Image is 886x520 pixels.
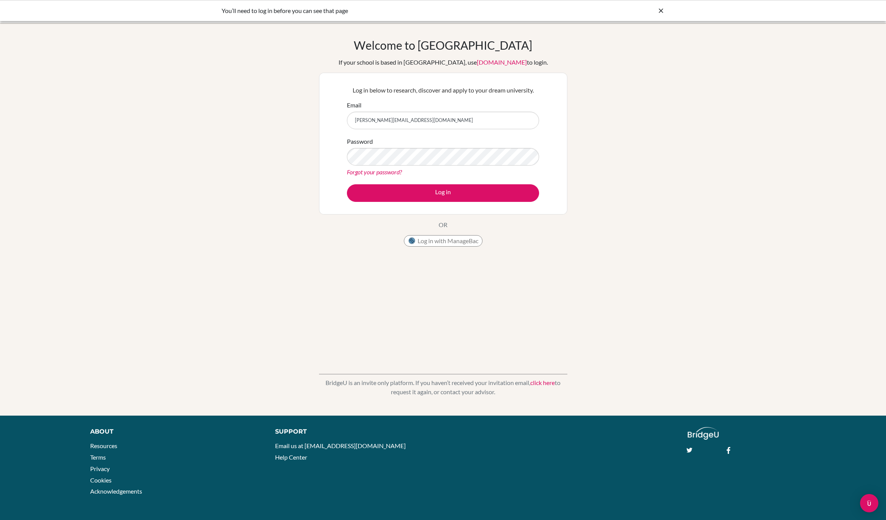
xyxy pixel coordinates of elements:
[347,86,539,95] p: Log in below to research, discover and apply to your dream university.
[90,453,106,461] a: Terms
[275,453,307,461] a: Help Center
[90,476,112,484] a: Cookies
[688,427,719,440] img: logo_white@2x-f4f0deed5e89b7ecb1c2cc34c3e3d731f90f0f143d5ea2071677605dd97b5244.png
[477,58,527,66] a: [DOMAIN_NAME]
[90,465,110,472] a: Privacy
[860,494,878,512] div: Open Intercom Messenger
[90,442,117,449] a: Resources
[347,101,361,110] label: Email
[90,427,258,436] div: About
[404,235,483,247] button: Log in with ManageBac
[354,38,532,52] h1: Welcome to [GEOGRAPHIC_DATA]
[347,168,402,175] a: Forgot your password?
[275,442,406,449] a: Email us at [EMAIL_ADDRESS][DOMAIN_NAME]
[339,58,548,67] div: If your school is based in [GEOGRAPHIC_DATA], use to login.
[439,220,447,229] p: OR
[530,379,555,386] a: click here
[90,487,142,495] a: Acknowledgements
[347,137,373,146] label: Password
[275,427,433,436] div: Support
[319,378,567,396] p: BridgeU is an invite only platform. If you haven’t received your invitation email, to request it ...
[347,184,539,202] button: Log in
[222,6,550,15] div: You’ll need to log in before you can see that page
